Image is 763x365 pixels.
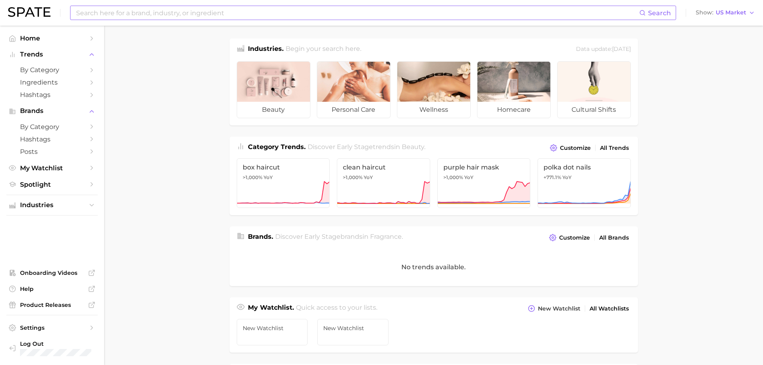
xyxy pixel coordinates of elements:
span: clean haircut [343,163,424,171]
span: box haircut [243,163,324,171]
span: >1,000% [343,174,362,180]
a: homecare [477,61,551,118]
span: wellness [397,102,470,118]
a: All Brands [597,232,631,243]
span: Industries [20,202,84,209]
a: purple hair mask>1,000% YoY [437,158,531,208]
span: Trends [20,51,84,58]
a: Onboarding Videos [6,267,98,279]
span: My Watchlist [20,164,84,172]
span: Hashtags [20,135,84,143]
span: Category Trends . [248,143,306,151]
span: Product Releases [20,301,84,309]
span: New Watchlist [538,305,580,312]
span: >1,000% [443,174,463,180]
span: personal care [317,102,390,118]
img: SPATE [8,7,50,17]
span: Discover Early Stage brands in . [275,233,403,240]
span: polka dot nails [544,163,625,171]
a: cultural shifts [557,61,631,118]
span: All Watchlists [590,305,629,312]
span: +771.1% [544,174,561,180]
a: personal care [317,61,391,118]
span: >1,000% [243,174,262,180]
span: New Watchlist [323,325,383,331]
a: All Watchlists [588,303,631,314]
span: Customize [560,145,591,151]
span: Posts [20,148,84,155]
span: Show [696,10,713,15]
span: Help [20,285,84,292]
span: Settings [20,324,84,331]
span: Onboarding Videos [20,269,84,276]
button: Brands [6,105,98,117]
a: wellness [397,61,471,118]
a: Home [6,32,98,44]
button: Trends [6,48,98,60]
a: Product Releases [6,299,98,311]
h1: Industries. [248,44,284,55]
a: Posts [6,145,98,158]
div: No trends available. [230,248,638,286]
span: by Category [20,123,84,131]
span: beauty [402,143,424,151]
h2: Begin your search here. [286,44,361,55]
a: Spotlight [6,178,98,191]
span: Ingredients [20,79,84,86]
span: by Category [20,66,84,74]
span: cultural shifts [558,102,630,118]
a: Hashtags [6,89,98,101]
a: New Watchlist [237,319,308,345]
span: Discover Early Stage trends in . [308,143,425,151]
span: Hashtags [20,91,84,99]
a: clean haircut>1,000% YoY [337,158,430,208]
a: My Watchlist [6,162,98,174]
span: US Market [716,10,746,15]
span: YoY [364,174,373,181]
a: box haircut>1,000% YoY [237,158,330,208]
a: Log out. Currently logged in with e-mail thomas.just@givaudan.com. [6,338,98,359]
span: All Trends [600,145,629,151]
a: Hashtags [6,133,98,145]
span: Brands . [248,233,273,240]
button: New Watchlist [526,303,582,314]
a: Ingredients [6,76,98,89]
h2: Quick access to your lists. [296,303,377,314]
a: Help [6,283,98,295]
div: Data update: [DATE] [576,44,631,55]
span: fragrance [370,233,402,240]
span: YoY [264,174,273,181]
a: New Watchlist [317,319,389,345]
a: beauty [237,61,310,118]
span: Customize [559,234,590,241]
button: Industries [6,199,98,211]
a: polka dot nails+771.1% YoY [538,158,631,208]
span: homecare [477,102,550,118]
span: YoY [464,174,473,181]
button: Customize [548,142,592,153]
span: Search [648,9,671,17]
span: beauty [237,102,310,118]
button: ShowUS Market [694,8,757,18]
span: All Brands [599,234,629,241]
span: Spotlight [20,181,84,188]
a: by Category [6,121,98,133]
span: YoY [562,174,572,181]
a: Settings [6,322,98,334]
a: All Trends [598,143,631,153]
span: purple hair mask [443,163,525,171]
button: Customize [547,232,592,243]
span: Home [20,34,84,42]
a: by Category [6,64,98,76]
h1: My Watchlist. [248,303,294,314]
span: Log Out [20,340,99,347]
span: Brands [20,107,84,115]
span: New Watchlist [243,325,302,331]
input: Search here for a brand, industry, or ingredient [75,6,639,20]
